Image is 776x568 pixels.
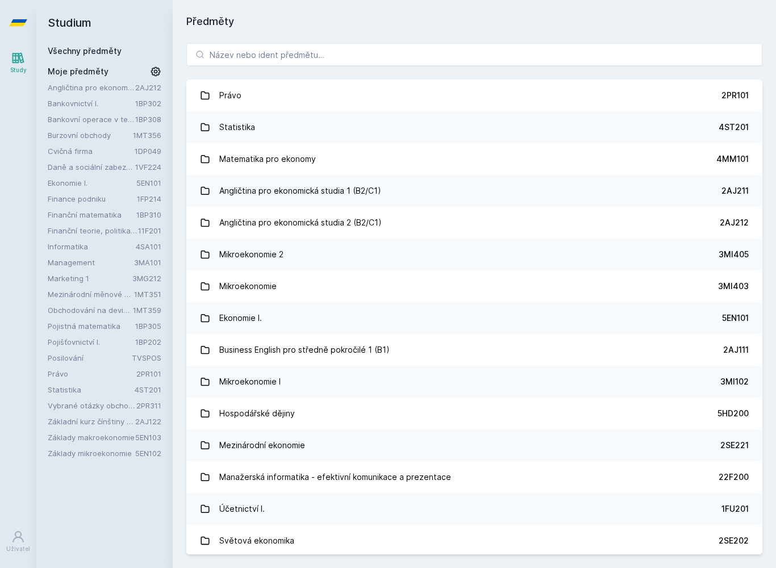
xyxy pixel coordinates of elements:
[186,398,762,429] a: Hospodářské dějiny 5HD200
[219,211,382,234] div: Angličtina pro ekonomická studia 2 (B2/C1)
[48,130,133,141] a: Burzovní obchody
[48,273,132,284] a: Marketing 1
[186,461,762,493] a: Manažerská informatika - efektivní komunikace a prezentace 22F200
[219,148,316,170] div: Matematika pro ekonomy
[136,242,161,251] a: 4SA101
[48,289,134,300] a: Mezinárodní měnové a finanční instituce
[721,185,749,197] div: 2AJ211
[719,249,749,260] div: 3MI405
[48,46,122,56] a: Všechny předměty
[219,498,265,520] div: Účetnictví I.
[219,307,262,329] div: Ekonomie I.
[137,194,161,203] a: 1FP214
[219,434,305,457] div: Mezinárodní ekonomie
[135,417,161,426] a: 2AJ122
[135,115,161,124] a: 1BP308
[2,524,34,559] a: Uživatel
[48,416,135,427] a: Základní kurz čínštiny B (A1)
[186,302,762,334] a: Ekonomie I. 5EN101
[48,432,135,443] a: Základy makroekonomie
[6,545,30,553] div: Uživatel
[219,84,241,107] div: Právo
[719,471,749,483] div: 22F200
[48,448,135,459] a: Základy mikroekonomie
[135,147,161,156] a: 1DP049
[720,376,749,387] div: 3MI102
[135,83,161,92] a: 2AJ212
[48,304,133,316] a: Obchodování na devizovém trhu
[186,43,762,66] input: Název nebo ident předmětu…
[716,153,749,165] div: 4MM101
[186,334,762,366] a: Business English pro středně pokročilé 1 (B1) 2AJ111
[48,193,137,204] a: Finance podniku
[136,401,161,410] a: 2PR311
[136,369,161,378] a: 2PR101
[135,162,161,172] a: 1VF224
[2,45,34,80] a: Study
[48,241,136,252] a: Informatika
[10,66,27,74] div: Study
[721,503,749,515] div: 1FU201
[717,408,749,419] div: 5HD200
[186,239,762,270] a: Mikroekonomie 2 3MI405
[134,290,161,299] a: 1MT351
[48,384,135,395] a: Statistika
[132,353,161,362] a: TVSPOS
[219,179,381,202] div: Angličtina pro ekonomická studia 1 (B2/C1)
[48,225,138,236] a: Finanční teorie, politika a instituce
[48,336,135,348] a: Pojišťovnictví I.
[48,177,136,189] a: Ekonomie I.
[186,366,762,398] a: Mikroekonomie I 3MI102
[132,274,161,283] a: 3MG212
[48,368,136,379] a: Právo
[186,525,762,557] a: Světová ekonomika 2SE202
[186,270,762,302] a: Mikroekonomie 3MI403
[135,449,161,458] a: 5EN102
[48,320,135,332] a: Pojistná matematika
[48,161,135,173] a: Daně a sociální zabezpečení
[186,429,762,461] a: Mezinárodní ekonomie 2SE221
[219,370,281,393] div: Mikroekonomie I
[48,257,134,268] a: Management
[135,99,161,108] a: 1BP302
[219,529,294,552] div: Světová ekonomika
[186,14,762,30] h1: Předměty
[186,493,762,525] a: Účetnictví I. 1FU201
[721,90,749,101] div: 2PR101
[186,175,762,207] a: Angličtina pro ekonomická studia 1 (B2/C1) 2AJ211
[136,210,161,219] a: 1BP310
[48,82,135,93] a: Angličtina pro ekonomická studia 2 (B2/C1)
[219,466,451,488] div: Manažerská informatika - efektivní komunikace a prezentace
[219,243,283,266] div: Mikroekonomie 2
[135,433,161,442] a: 5EN103
[719,535,749,546] div: 2SE202
[134,258,161,267] a: 3MA101
[135,321,161,331] a: 1BP305
[186,143,762,175] a: Matematika pro ekonomy 4MM101
[718,281,749,292] div: 3MI403
[48,145,135,157] a: Cvičná firma
[136,178,161,187] a: 5EN101
[48,352,132,364] a: Posilování
[186,111,762,143] a: Statistika 4ST201
[135,337,161,346] a: 1BP202
[48,209,136,220] a: Finanční matematika
[219,116,255,139] div: Statistika
[48,98,135,109] a: Bankovnictví I.
[138,226,161,235] a: 11F201
[48,66,109,77] span: Moje předměty
[219,402,295,425] div: Hospodářské dějiny
[720,217,749,228] div: 2AJ212
[48,400,136,411] a: Vybrané otázky obchodního práva
[48,114,135,125] a: Bankovní operace v teorii a praxi
[186,80,762,111] a: Právo 2PR101
[135,385,161,394] a: 4ST201
[219,339,390,361] div: Business English pro středně pokročilé 1 (B1)
[722,312,749,324] div: 5EN101
[186,207,762,239] a: Angličtina pro ekonomická studia 2 (B2/C1) 2AJ212
[723,344,749,356] div: 2AJ111
[133,306,161,315] a: 1MT359
[133,131,161,140] a: 1MT356
[720,440,749,451] div: 2SE221
[219,275,277,298] div: Mikroekonomie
